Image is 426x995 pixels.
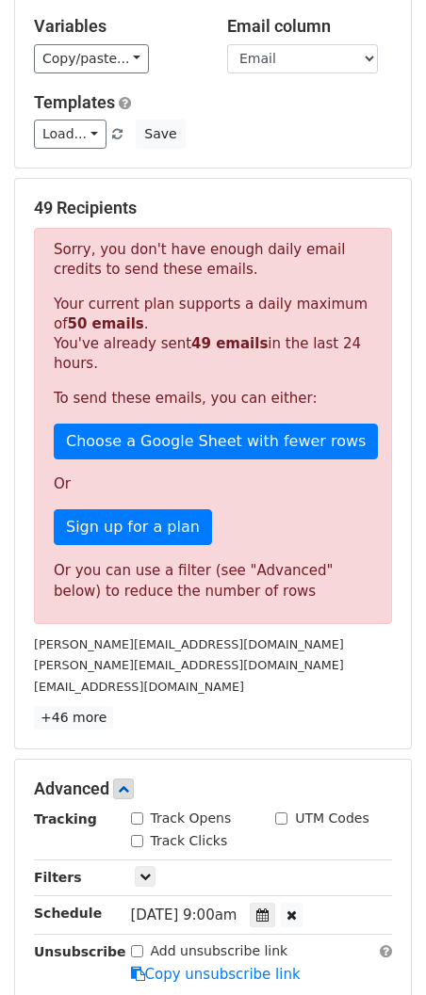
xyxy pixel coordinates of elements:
[34,811,97,826] strong: Tracking
[332,905,426,995] iframe: Chat Widget
[54,389,372,409] p: To send these emails, you can either:
[151,941,288,961] label: Add unsubscribe link
[34,120,106,149] a: Load...
[34,637,344,651] small: [PERSON_NAME][EMAIL_ADDRESS][DOMAIN_NAME]
[227,16,392,37] h5: Email column
[34,92,115,112] a: Templates
[34,198,392,218] h5: 49 Recipients
[34,778,392,799] h5: Advanced
[54,474,372,494] p: Or
[34,16,199,37] h5: Variables
[191,335,268,352] strong: 49 emails
[131,907,238,923] span: [DATE] 9:00am
[34,870,82,885] strong: Filters
[34,658,344,672] small: [PERSON_NAME][EMAIL_ADDRESS][DOMAIN_NAME]
[34,706,113,730] a: +46 more
[54,509,212,545] a: Sign up for a plan
[67,315,143,332] strong: 50 emails
[136,120,185,149] button: Save
[34,44,149,73] a: Copy/paste...
[295,809,369,828] label: UTM Codes
[34,680,244,694] small: [EMAIL_ADDRESS][DOMAIN_NAME]
[54,424,378,459] a: Choose a Google Sheet with fewer rows
[151,831,228,851] label: Track Clicks
[34,944,126,959] strong: Unsubscribe
[34,906,102,921] strong: Schedule
[54,240,372,280] p: Sorry, you don't have enough daily email credits to send these emails.
[131,966,301,983] a: Copy unsubscribe link
[151,809,232,828] label: Track Opens
[54,560,372,602] div: Or you can use a filter (see "Advanced" below) to reduce the number of rows
[54,295,372,374] p: Your current plan supports a daily maximum of . You've already sent in the last 24 hours.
